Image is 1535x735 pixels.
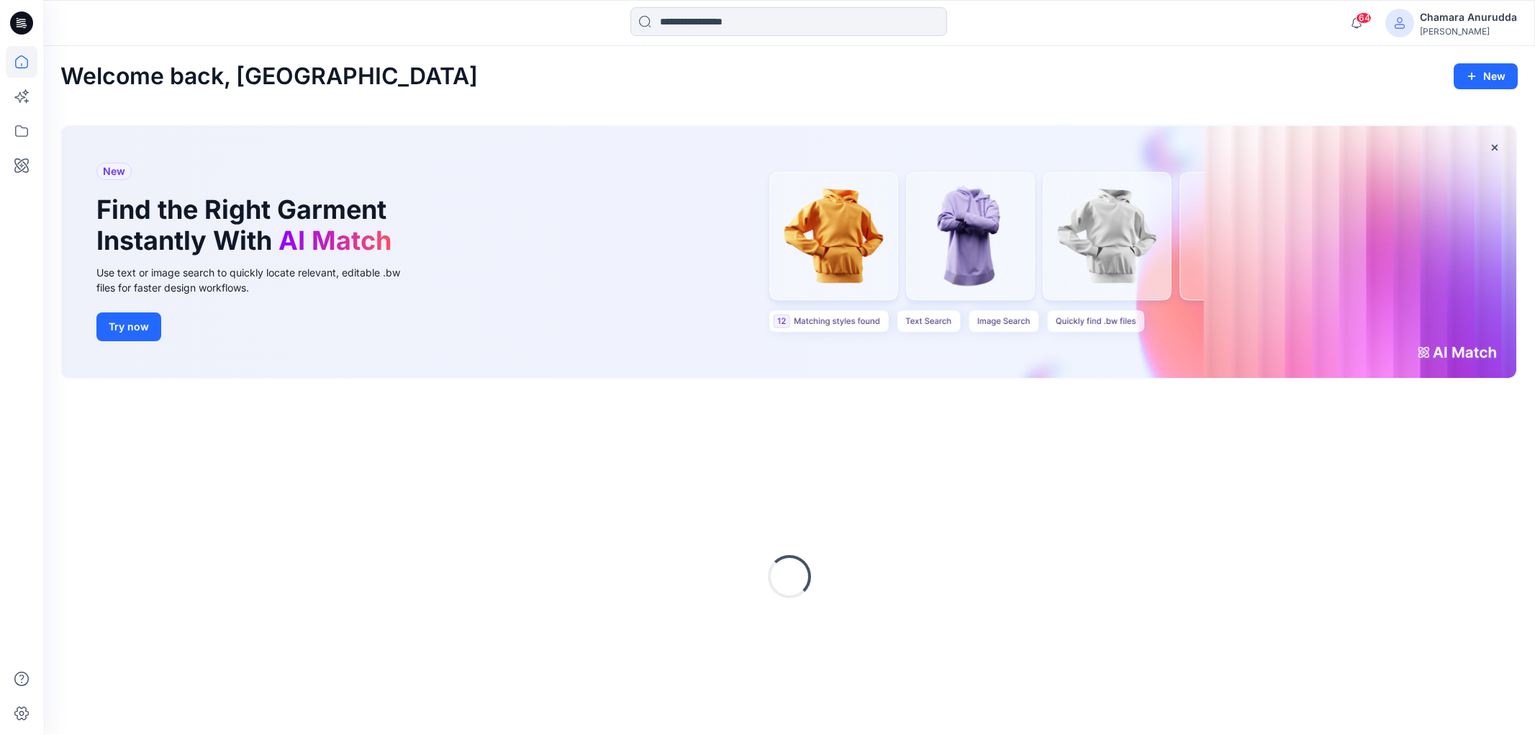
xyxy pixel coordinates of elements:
span: 64 [1356,12,1372,24]
div: Chamara Anurudda [1420,9,1517,26]
h1: Find the Right Garment Instantly With [96,194,399,256]
span: AI Match [279,225,391,256]
button: Try now [96,312,161,341]
svg: avatar [1394,17,1405,29]
button: New [1454,63,1518,89]
div: Use text or image search to quickly locate relevant, editable .bw files for faster design workflows. [96,265,420,295]
div: [PERSON_NAME] [1420,26,1517,37]
span: New [103,163,125,180]
h2: Welcome back, [GEOGRAPHIC_DATA] [60,63,478,90]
